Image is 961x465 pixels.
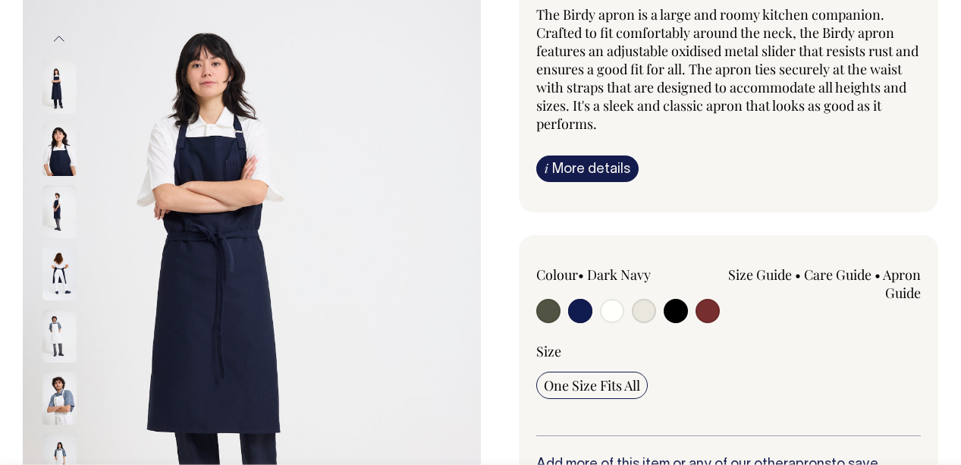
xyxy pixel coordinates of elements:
a: iMore details [536,156,639,182]
div: Size [536,342,922,360]
span: • [875,265,881,284]
img: dark-navy [42,185,77,238]
a: Apron Guide [883,265,921,302]
img: off-white [42,309,77,363]
a: Size Guide [728,265,792,284]
div: Colour [536,265,690,284]
span: • [795,265,801,284]
button: Previous [48,22,71,56]
img: off-white [42,372,77,425]
span: One Size Fits All [544,376,640,394]
img: dark-navy [42,247,77,300]
input: One Size Fits All [536,372,648,399]
img: dark-navy [42,123,77,176]
label: Dark Navy [587,265,651,284]
span: i [545,160,548,176]
span: • [578,265,584,284]
img: dark-navy [42,61,77,114]
a: Care Guide [804,265,871,284]
span: The Birdy apron is a large and roomy kitchen companion. Crafted to fit comfortably around the nec... [536,5,919,133]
